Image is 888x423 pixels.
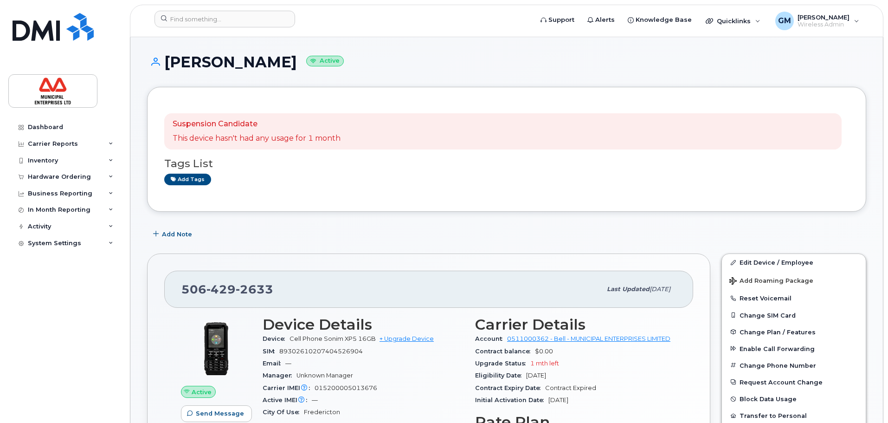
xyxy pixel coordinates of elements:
[263,384,315,391] span: Carrier IMEI
[192,388,212,397] span: Active
[475,348,535,355] span: Contract balance
[475,360,530,367] span: Upgrade Status
[173,119,341,130] p: Suspension Candidate
[722,390,866,407] button: Block Data Usage
[607,286,650,293] span: Last updated
[147,226,200,242] button: Add Note
[545,384,596,391] span: Contract Expired
[722,254,866,271] a: Edit Device / Employee
[236,282,273,296] span: 2633
[181,282,273,296] span: 506
[740,345,815,352] span: Enable Call Forwarding
[164,174,211,185] a: Add tags
[722,357,866,374] button: Change Phone Number
[722,290,866,306] button: Reset Voicemail
[722,271,866,290] button: Add Roaming Package
[263,409,304,416] span: City Of Use
[475,384,545,391] span: Contract Expiry Date
[263,316,464,333] h3: Device Details
[315,384,377,391] span: 015200005013676
[173,133,341,144] p: This device hasn't had any usage for 1 month
[380,335,434,342] a: + Upgrade Device
[296,372,353,379] span: Unknown Manager
[722,324,866,340] button: Change Plan / Features
[475,372,526,379] span: Eligibility Date
[740,328,816,335] span: Change Plan / Features
[263,372,296,379] span: Manager
[548,397,568,403] span: [DATE]
[304,409,340,416] span: Fredericton
[475,397,548,403] span: Initial Activation Date
[181,405,252,422] button: Send Message
[729,277,813,286] span: Add Roaming Package
[650,286,670,293] span: [DATE]
[526,372,546,379] span: [DATE]
[306,56,344,66] small: Active
[263,335,290,342] span: Device
[290,335,376,342] span: Cell Phone Sonim XP5 16GB
[312,397,318,403] span: —
[535,348,553,355] span: $0.00
[507,335,670,342] a: 0511000362 - Bell - MUNICIPAL ENTERPRISES LIMITED
[263,397,312,403] span: Active IMEI
[188,321,244,377] img: image20231002-3703462-qx7yxl.jpeg
[285,360,291,367] span: —
[475,335,507,342] span: Account
[164,158,849,169] h3: Tags List
[530,360,559,367] span: 1 mth left
[263,348,279,355] span: SIM
[206,282,236,296] span: 429
[722,374,866,390] button: Request Account Change
[475,316,676,333] h3: Carrier Details
[722,307,866,324] button: Change SIM Card
[162,230,192,239] span: Add Note
[196,409,244,418] span: Send Message
[263,360,285,367] span: Email
[722,340,866,357] button: Enable Call Forwarding
[279,348,363,355] span: 89302610207404526904
[147,54,866,70] h1: [PERSON_NAME]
